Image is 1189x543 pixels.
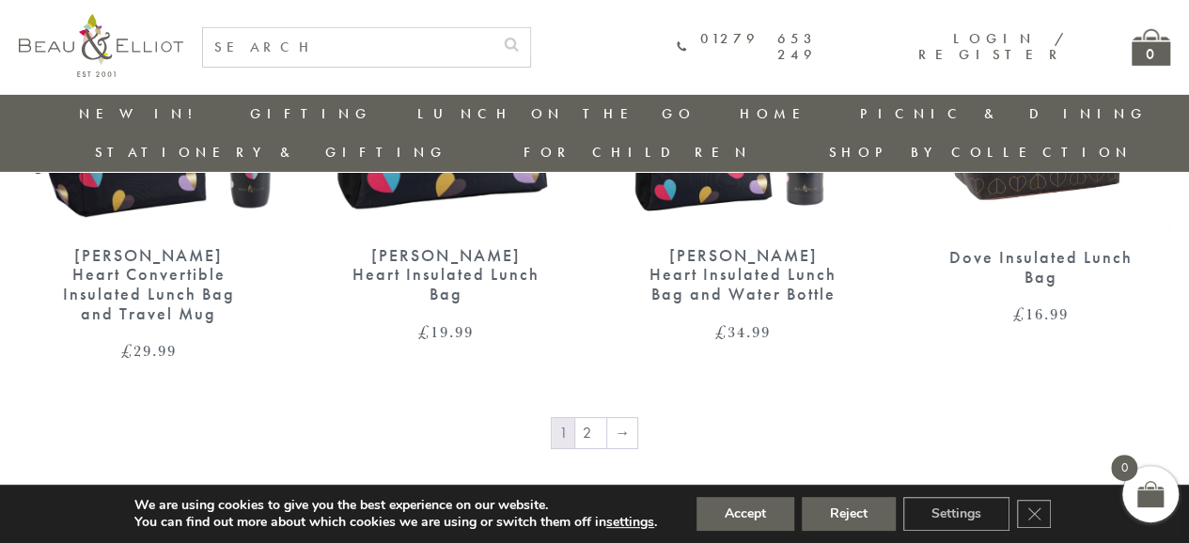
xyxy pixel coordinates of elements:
[696,497,794,531] button: Accept
[903,497,1009,531] button: Settings
[715,320,727,343] span: £
[418,320,430,343] span: £
[52,246,245,324] div: [PERSON_NAME] Heart Convertible Insulated Lunch Bag and Travel Mug
[552,418,574,448] span: Page 1
[250,104,372,123] a: Gifting
[524,143,752,162] a: For Children
[860,104,1148,123] a: Picnic & Dining
[944,248,1137,287] div: Dove Insulated Lunch Bag
[1111,455,1137,481] span: 0
[1017,500,1051,528] button: Close GDPR Cookie Banner
[19,416,1170,454] nav: Product Pagination
[715,320,771,343] bdi: 34.99
[740,104,815,123] a: Home
[79,104,205,123] a: New in!
[918,29,1066,64] a: Login / Register
[19,14,183,77] img: logo
[647,246,840,304] div: [PERSON_NAME] Heart Insulated Lunch Bag and Water Bottle
[134,497,657,514] p: We are using cookies to give you the best experience on our website.
[828,143,1132,162] a: Shop by collection
[802,497,896,531] button: Reject
[607,418,637,448] a: →
[677,31,817,64] a: 01279 653 249
[1012,303,1025,325] span: £
[1132,29,1170,66] a: 0
[606,514,654,531] button: settings
[95,143,447,162] a: Stationery & Gifting
[121,339,177,362] bdi: 29.99
[349,246,542,304] div: [PERSON_NAME] Heart Insulated Lunch Bag
[418,320,474,343] bdi: 19.99
[575,418,606,448] a: Page 2
[203,28,493,67] input: SEARCH
[416,104,695,123] a: Lunch On The Go
[121,339,133,362] span: £
[134,514,657,531] p: You can find out more about which cookies we are using or switch them off in .
[1012,303,1068,325] bdi: 16.99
